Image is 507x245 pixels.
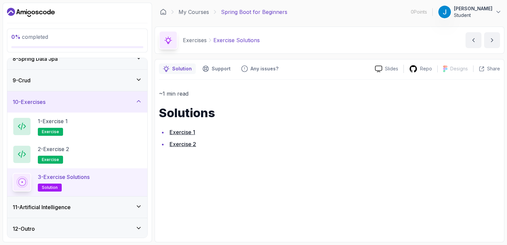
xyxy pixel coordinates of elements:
h3: 10 - Exercises [13,98,45,106]
p: [PERSON_NAME] [454,5,492,12]
p: Designs [450,65,468,72]
button: 1-Exercise 1exercise [13,117,142,136]
span: solution [42,185,58,190]
a: Exercise 2 [170,141,196,147]
h3: 11 - Artificial Intelligence [13,203,71,211]
button: 8-Spring Data Jpa [7,48,147,69]
button: 11-Artificial Intelligence [7,197,147,218]
p: Share [487,65,500,72]
p: ~1 min read [159,89,500,98]
h3: 12 - Outro [13,225,35,233]
button: user profile image[PERSON_NAME]Student [438,5,502,19]
p: Student [454,12,492,19]
p: Exercises [183,36,207,44]
p: Repo [420,65,432,72]
a: Repo [404,65,437,73]
button: previous content [466,32,481,48]
a: Dashboard [7,7,55,18]
span: 0 % [11,34,21,40]
a: Dashboard [160,9,167,15]
p: Support [212,65,231,72]
h3: 9 - Crud [13,76,31,84]
button: 9-Crud [7,70,147,91]
p: 1 - Exercise 1 [38,117,68,125]
span: completed [11,34,48,40]
p: Slides [385,65,398,72]
span: exercise [42,129,59,134]
p: Solution [172,65,192,72]
img: user profile image [438,6,451,18]
p: 0 Points [411,9,427,15]
p: 3 - Exercise Solutions [38,173,90,181]
a: Exercise 1 [170,129,195,135]
span: exercise [42,157,59,162]
p: 2 - Exercise 2 [38,145,69,153]
p: Exercise Solutions [213,36,260,44]
button: 2-Exercise 2exercise [13,145,142,164]
p: Any issues? [251,65,278,72]
button: next content [484,32,500,48]
button: 10-Exercises [7,91,147,113]
button: 3-Exercise Solutionssolution [13,173,142,192]
button: Share [473,65,500,72]
button: Feedback button [237,63,282,74]
button: Support button [198,63,235,74]
p: Spring Boot for Beginners [221,8,287,16]
button: notes button [159,63,196,74]
h3: 8 - Spring Data Jpa [13,55,58,63]
button: 12-Outro [7,218,147,239]
a: Slides [370,65,403,72]
a: My Courses [179,8,209,16]
h1: Solutions [159,106,500,120]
